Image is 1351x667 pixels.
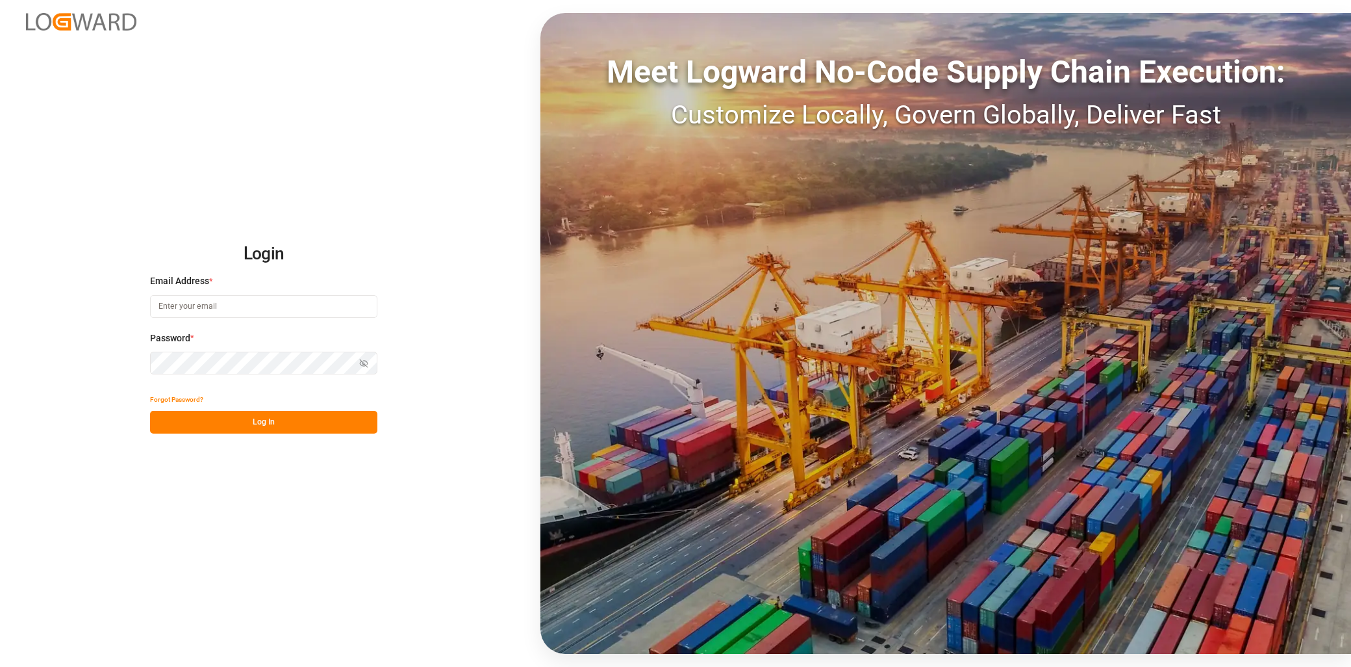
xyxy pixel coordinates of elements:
[150,233,377,275] h2: Login
[540,96,1351,135] div: Customize Locally, Govern Globally, Deliver Fast
[150,295,377,318] input: Enter your email
[150,332,190,345] span: Password
[150,411,377,434] button: Log In
[150,274,209,288] span: Email Address
[150,388,203,411] button: Forgot Password?
[540,49,1351,96] div: Meet Logward No-Code Supply Chain Execution:
[26,13,136,31] img: Logward_new_orange.png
